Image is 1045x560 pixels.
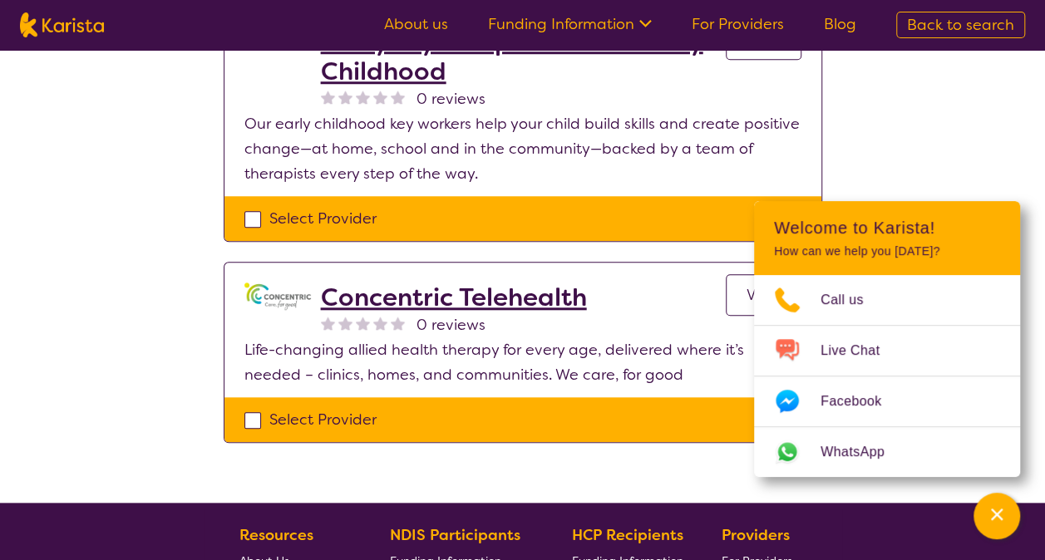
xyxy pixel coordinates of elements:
[754,275,1020,477] ul: Choose channel
[692,14,784,34] a: For Providers
[321,90,335,104] img: nonereviewstar
[974,493,1020,539] button: Channel Menu
[390,525,520,545] b: NDIS Participants
[754,201,1020,477] div: Channel Menu
[373,316,387,330] img: nonereviewstar
[754,427,1020,477] a: Web link opens in a new tab.
[239,525,313,545] b: Resources
[896,12,1025,38] a: Back to search
[321,27,726,86] a: Everyday Independence - Early Childhood
[774,218,1000,238] h2: Welcome to Karista!
[417,86,486,111] span: 0 reviews
[356,316,370,330] img: nonereviewstar
[356,90,370,104] img: nonereviewstar
[321,316,335,330] img: nonereviewstar
[417,312,486,337] span: 0 reviews
[722,525,790,545] b: Providers
[321,282,587,312] a: Concentric Telehealth
[907,15,1014,35] span: Back to search
[338,90,352,104] img: nonereviewstar
[244,337,801,387] p: Life-changing allied health therapy for every age, delivered where it’s needed – clinics, homes, ...
[391,316,405,330] img: nonereviewstar
[821,338,900,363] span: Live Chat
[384,14,448,34] a: About us
[824,14,856,34] a: Blog
[571,525,683,545] b: HCP Recipients
[726,274,801,316] a: View
[244,282,311,310] img: gbybpnyn6u9ix5kguem6.png
[747,285,781,305] span: View
[338,316,352,330] img: nonereviewstar
[821,389,901,414] span: Facebook
[20,12,104,37] img: Karista logo
[488,14,652,34] a: Funding Information
[373,90,387,104] img: nonereviewstar
[391,90,405,104] img: nonereviewstar
[244,111,801,186] p: Our early childhood key workers help your child build skills and create positive change—at home, ...
[821,440,905,464] span: WhatsApp
[774,244,1000,258] p: How can we help you [DATE]?
[821,287,884,312] span: Call us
